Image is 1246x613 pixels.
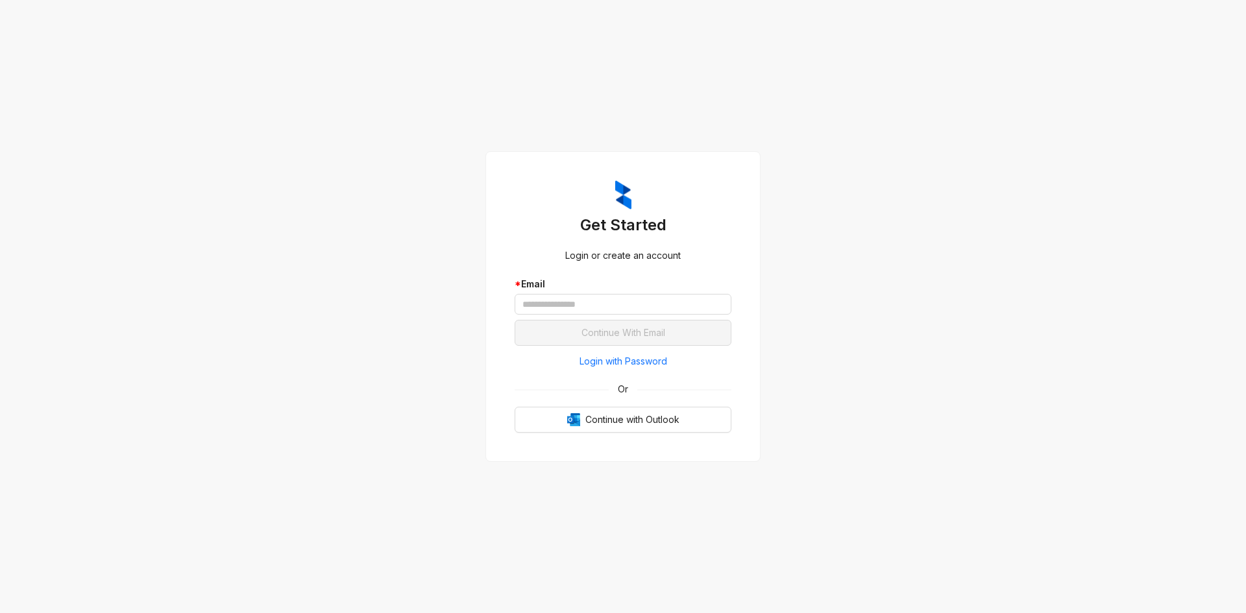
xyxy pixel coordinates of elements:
img: Outlook [567,413,580,426]
span: Login with Password [580,354,667,368]
span: Continue with Outlook [585,413,679,427]
div: Login or create an account [515,248,731,263]
button: Continue With Email [515,320,731,346]
div: Email [515,277,731,291]
img: ZumaIcon [615,180,631,210]
h3: Get Started [515,215,731,235]
button: OutlookContinue with Outlook [515,407,731,433]
span: Or [609,382,637,396]
button: Login with Password [515,351,731,372]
